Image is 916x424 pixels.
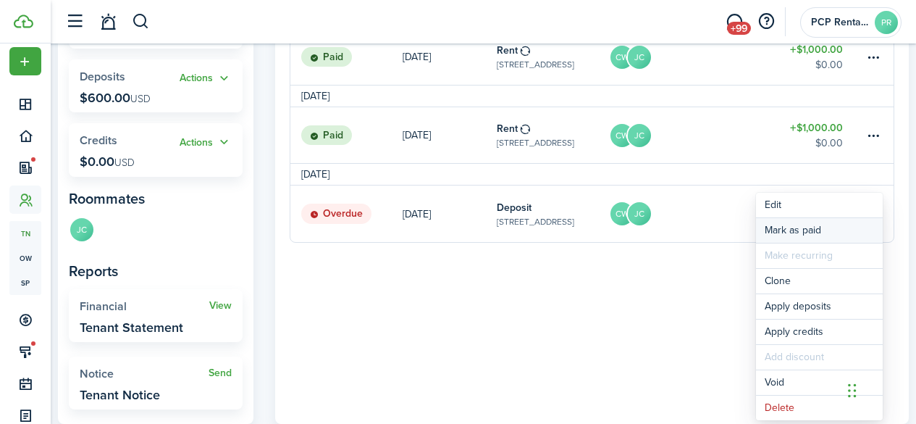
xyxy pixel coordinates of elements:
avatar-text: CW [610,46,634,69]
span: USD [114,155,135,170]
button: Apply credits [756,320,883,344]
iframe: Chat Widget [844,354,916,424]
button: Actions [180,70,232,87]
avatar-text: CW [610,202,634,225]
a: Deposit[STREET_ADDRESS] [497,186,609,242]
avatar-text: JC [70,218,93,241]
a: Clone [756,269,883,294]
a: ow [9,246,41,270]
button: Open resource center [754,9,778,34]
widget-stats-title: Financial [80,300,209,313]
a: Rent[STREET_ADDRESS] [497,107,609,163]
a: Send [209,367,232,379]
a: [DATE] [403,29,497,85]
table-info-title: Rent [497,43,518,58]
a: CWJC [609,186,778,242]
a: Messaging [720,4,748,41]
p: $600.00 [80,91,151,105]
table-info-title: Rent [497,121,518,136]
table-amount-description: $0.00 [815,136,843,151]
panel-main-subtitle: Roommates [69,188,243,209]
a: [DATE] [403,186,497,242]
status: Paid [301,125,352,146]
td: [DATE] [290,167,340,182]
button: Apply deposits [756,294,883,319]
table-subtitle: [STREET_ADDRESS] [497,136,574,149]
a: Notifications [94,4,122,41]
img: TenantCloud [14,14,33,28]
p: $0.00 [80,154,135,169]
a: [DATE] [403,107,497,163]
button: Open menu [180,134,232,151]
avatar-text: JC [628,46,651,69]
button: Open menu [9,47,41,75]
a: CWJC [609,29,778,85]
a: Mark as paid [756,218,883,243]
widget-stats-title: Notice [80,367,209,381]
a: sp [9,270,41,295]
span: PCP Rental Division [811,17,869,28]
a: Paid [290,29,403,85]
td: [DATE] [290,88,340,104]
table-amount-title: $1,000.00 [790,120,843,136]
button: Open sidebar [61,8,88,36]
table-amount-title: $1,000.00 [790,42,843,57]
a: tn [9,221,41,246]
button: Actions [180,134,232,151]
span: Deposits [80,68,125,85]
p: [DATE] [403,128,431,143]
a: Overdue [290,186,403,242]
table-info-title: Deposit [497,200,531,215]
table-amount-description: $0.00 [815,57,843,72]
widget-stats-description: Tenant Statement [80,320,183,335]
a: CWJC [609,107,778,163]
button: Search [132,9,150,34]
avatar-text: PR [875,11,898,34]
a: Paid [290,107,403,163]
a: $1,000.00$0.00 [778,107,865,163]
a: $1,000.00$0.00 [778,29,865,85]
span: Credits [80,132,117,149]
avatar-text: JC [628,202,651,225]
p: [DATE] [403,49,431,65]
panel-main-subtitle: Reports [69,260,243,282]
div: Drag [848,369,857,412]
span: +99 [727,22,751,35]
avatar-text: JC [628,124,651,147]
a: JC [69,217,95,246]
status: Overdue [301,204,371,224]
a: View [209,300,232,312]
span: USD [130,91,151,107]
p: [DATE] [403,207,431,222]
status: Paid [301,47,352,67]
avatar-text: CW [610,124,634,147]
button: Open menu [180,70,232,87]
button: Delete [756,396,883,420]
button: Edit [756,193,883,217]
a: Rent[STREET_ADDRESS] [497,29,609,85]
table-subtitle: [STREET_ADDRESS] [497,58,574,71]
table-subtitle: [STREET_ADDRESS] [497,215,574,228]
widget-stats-description: Tenant Notice [80,388,160,402]
button: Void [756,370,883,395]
